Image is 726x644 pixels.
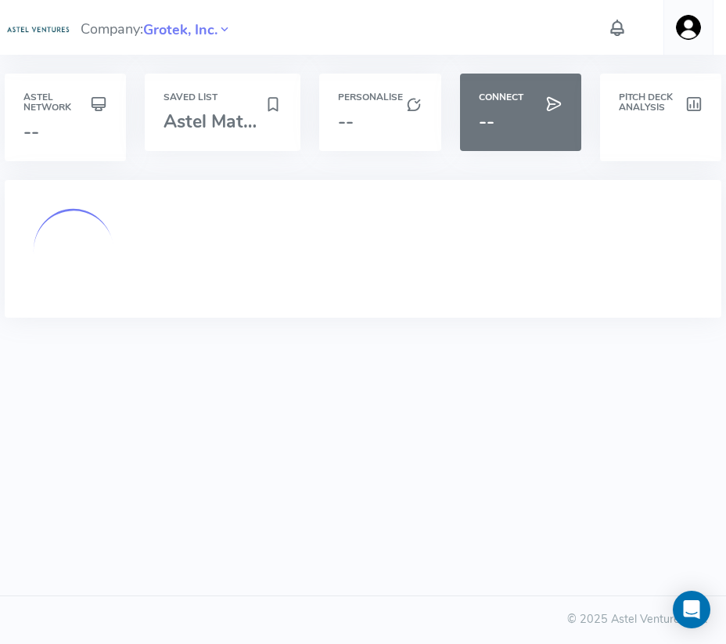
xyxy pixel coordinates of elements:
[338,110,354,134] span: --
[81,14,232,41] span: Company:
[673,591,710,628] div: Open Intercom Messenger
[164,92,282,103] h6: Saved List
[479,92,562,103] h6: Connect
[19,611,707,628] div: © 2025 Astel Ventures Ltd.
[164,110,282,134] span: Astel Match ...
[619,92,703,113] h6: Pitch Deck Analysis
[479,110,494,134] span: --
[338,92,422,103] h6: Personalise
[143,20,217,41] span: Grotek, Inc.
[676,15,701,40] img: user-image
[23,120,39,144] span: --
[143,20,217,38] a: Grotek, Inc.
[23,92,107,113] h6: Astel Network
